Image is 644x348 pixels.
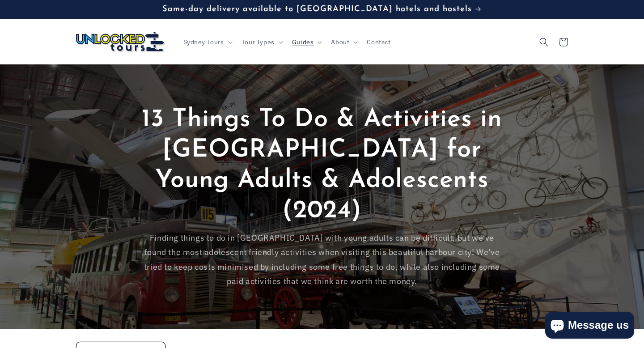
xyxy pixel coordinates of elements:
[76,32,165,52] img: Unlocked Tours
[139,105,505,226] h2: 13 Things To Do & Activities in [GEOGRAPHIC_DATA] for Young Adults & Adolescents (2024)
[367,38,390,46] span: Contact
[542,312,637,341] inbox-online-store-chat: Shopify online store chat
[73,28,169,55] a: Unlocked Tours
[241,38,275,46] span: Tour Types
[162,5,472,13] span: Same-day delivery available to [GEOGRAPHIC_DATA] hotels and hostels
[287,33,326,51] summary: Guides
[183,38,224,46] span: Sydney Tours
[331,38,349,46] span: About
[534,32,554,52] summary: Search
[361,33,396,51] a: Contact
[292,38,314,46] span: Guides
[178,33,236,51] summary: Sydney Tours
[326,33,361,51] summary: About
[139,231,505,289] p: Finding things to do in [GEOGRAPHIC_DATA] with young adults can be difficult, but we've found the...
[236,33,287,51] summary: Tour Types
